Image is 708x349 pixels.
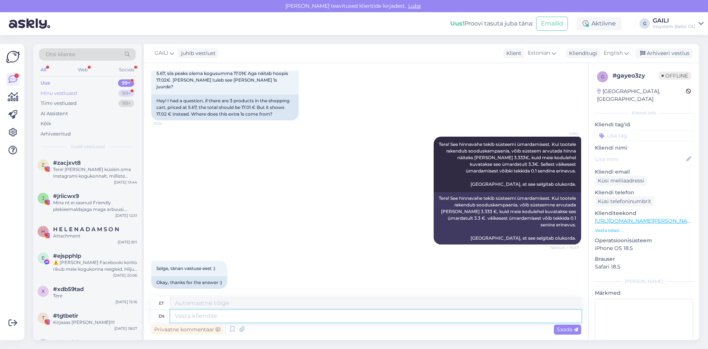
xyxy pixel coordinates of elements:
div: Mina nt ei saanud Friendly plekieemaldajaga maga arbuusi. Kohe lasin [PERSON_NAME]. Aga selle tei... [53,199,137,213]
div: [DATE] 13:44 [114,179,137,185]
div: Insystem Baltic OÜ [653,24,695,30]
span: t [42,315,45,321]
span: Saada [557,326,578,333]
div: Okay, thanks for the answer :) [151,276,227,289]
span: #lz5bqjsj [53,339,78,346]
div: Privaatne kommentaar [151,325,223,335]
p: Klienditeekond [595,209,693,217]
div: AI Assistent [41,110,68,117]
div: # gayeo3zy [612,71,659,80]
div: Kirjaaas [PERSON_NAME]!!!! [53,319,137,326]
div: en [159,310,164,322]
p: Kliendi nimi [595,144,693,152]
div: Tere! See hinnavahe tekib süsteemi ümardamisest. Kui tootele rakendub sooduskampaania, võib süste... [434,192,581,244]
div: Hey! I had a question, if there are 3 products in the shopping cart, priced at 5.67, the total sh... [151,95,299,120]
span: Estonian [528,49,550,57]
p: Brauser [595,255,693,263]
span: Nähtud ✓ 15:47 [550,245,579,250]
div: Tere! [PERSON_NAME] küsisin oma Instagrami kogukonnalt, milliste poodidega nad enim sooviksid, et... [53,166,137,179]
div: Attachment [53,233,137,239]
div: [DATE] 12:51 [115,213,137,218]
div: Proovi tasuta juba täna: [450,19,533,28]
span: #zacjxvt8 [53,160,81,166]
span: Offline [659,72,691,80]
div: Tiimi vestlused [41,100,77,107]
span: Tere! See hinnavahe tekib süsteemi ümardamisest. Kui tootele rakendub sooduskampaania, võib süste... [439,141,577,187]
span: Selge, tänan vastuse eest :) [156,266,215,271]
div: Uus [41,79,50,87]
div: ⚠️ [PERSON_NAME] Facebooki konto rikub meie kogukonna reegleid. Hiljuti on meie süsteem saanud ka... [53,259,137,273]
span: Luba [406,3,423,9]
p: Kliendi tag'id [595,121,693,129]
div: Web [76,65,89,75]
div: Kõik [41,120,51,127]
div: G [639,18,650,29]
p: Safari 18.5 [595,263,693,271]
div: GAILI [653,18,695,24]
a: GAILIInsystem Baltic OÜ [653,18,704,30]
span: x [42,288,45,294]
span: GAILI [155,49,168,57]
div: Küsi telefoninumbrit [595,196,654,206]
div: Klienditugi [566,49,597,57]
p: Vaata edasi ... [595,227,693,234]
div: Klient [503,49,521,57]
div: Aktiivne [577,17,622,30]
span: #tgtbetir [53,312,78,319]
div: [DATE] 15:16 [115,299,137,305]
div: [PERSON_NAME] [595,278,693,285]
div: Tere [53,292,137,299]
span: #jriicwx9 [53,193,79,199]
div: [DATE] 20:06 [113,273,137,278]
div: [DATE] 8:11 [118,239,137,245]
span: 15:32 [153,121,181,126]
div: Arhiveeritud [41,130,71,138]
span: Otsi kliente [46,51,75,58]
span: GAILI [551,131,579,136]
span: g [601,74,604,79]
span: z [42,162,45,168]
a: [URL][DOMAIN_NAME][PERSON_NAME] [595,218,697,224]
div: juhib vestlust [178,49,216,57]
div: [DATE] 18:07 [114,326,137,331]
span: #xdb59tad [53,286,84,292]
div: Minu vestlused [41,90,77,97]
span: English [604,49,623,57]
div: [GEOGRAPHIC_DATA], [GEOGRAPHIC_DATA] [597,88,686,103]
div: Küsi meiliaadressi [595,176,647,186]
img: Askly Logo [6,50,20,64]
div: Arhiveeri vestlus [636,48,693,58]
p: Operatsioonisüsteem [595,237,693,244]
b: Uus! [450,20,464,27]
div: et [159,297,164,309]
div: 99+ [118,100,134,107]
p: Kliendi telefon [595,189,693,196]
span: H E L E N A D A M S O N [53,226,119,233]
span: #ejspphlp [53,253,81,259]
span: j [42,195,44,201]
span: H [41,229,45,234]
div: 99+ [118,79,134,87]
p: Märkmed [595,289,693,297]
button: Emailid [536,17,568,31]
div: Socials [118,65,136,75]
div: All [39,65,48,75]
span: e [42,255,45,261]
span: Uued vestlused [70,143,105,150]
div: Kliendi info [595,110,693,116]
div: 99+ [118,90,134,97]
p: Kliendi email [595,168,693,176]
input: Lisa nimi [595,155,685,163]
span: 15:49 [153,289,181,295]
p: iPhone OS 18.5 [595,244,693,252]
input: Lisa tag [595,130,693,141]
